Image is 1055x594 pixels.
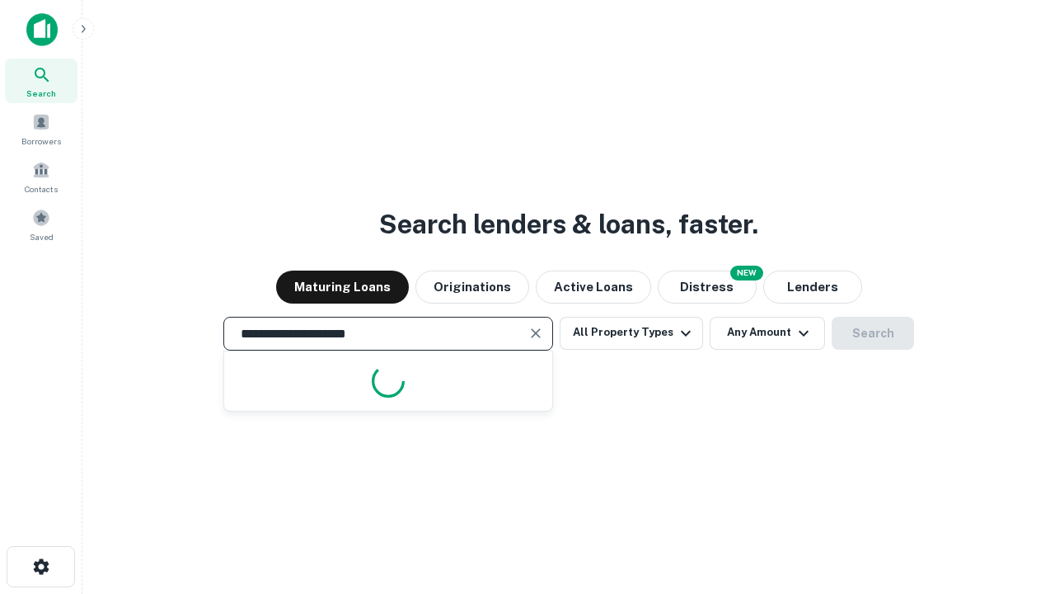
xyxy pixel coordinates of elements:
span: Borrowers [21,134,61,148]
button: Active Loans [536,271,651,304]
button: Maturing Loans [276,271,409,304]
h3: Search lenders & loans, faster. [379,205,758,244]
span: Contacts [25,182,58,196]
a: Saved [5,202,77,247]
button: Originations [415,271,529,304]
button: All Property Types [560,317,703,350]
button: Lenders [763,271,862,304]
button: Clear [524,322,547,345]
img: capitalize-icon.png [26,13,58,46]
button: Search distressed loans with lien and other non-mortgage details. [658,271,757,304]
a: Contacts [5,154,77,199]
div: NEW [730,266,763,280]
a: Borrowers [5,106,77,151]
iframe: Chat Widget [973,462,1055,541]
a: Search [5,59,77,103]
button: Any Amount [710,317,825,350]
span: Search [26,87,56,100]
span: Saved [30,230,54,243]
